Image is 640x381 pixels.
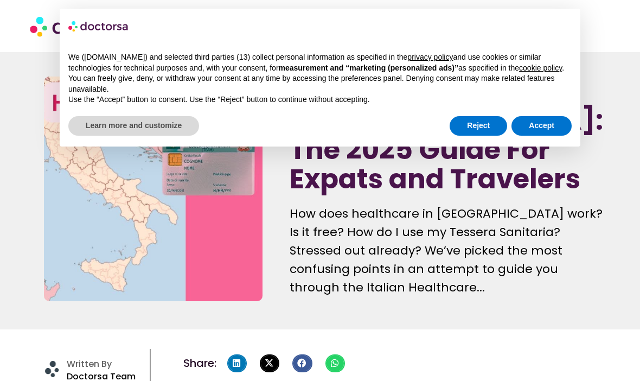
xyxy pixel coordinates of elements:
button: Learn more and customize [68,116,199,136]
h4: Written By [67,359,144,369]
a: cookie policy [519,63,562,72]
button: Reject [450,116,507,136]
a: privacy policy [407,53,453,61]
div: Share on x-twitter [260,354,279,373]
p: We ([DOMAIN_NAME]) and selected third parties (13) collect personal information as specified in t... [68,52,572,73]
p: Use the “Accept” button to consent. Use the “Reject” button to continue without accepting. [68,94,572,105]
h4: Share: [183,358,216,369]
p: You can freely give, deny, or withdraw your consent at any time by accessing the preferences pane... [68,73,572,94]
img: logo [68,17,129,35]
strong: measurement and “marketing (personalized ads)” [279,63,458,72]
div: Share on linkedin [227,354,247,373]
button: Accept [511,116,572,136]
div: Share on facebook [292,354,312,373]
img: healthcare system in italy [44,77,263,301]
h1: Healthcare in [GEOGRAPHIC_DATA]: The 2025 Guide For Expats and Travelers [290,77,603,194]
div: Share on whatsapp [325,354,345,373]
p: How does healthcare in [GEOGRAPHIC_DATA] work? Is it free? How do I use my Tessera Sanitaria? Str... [290,205,603,297]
